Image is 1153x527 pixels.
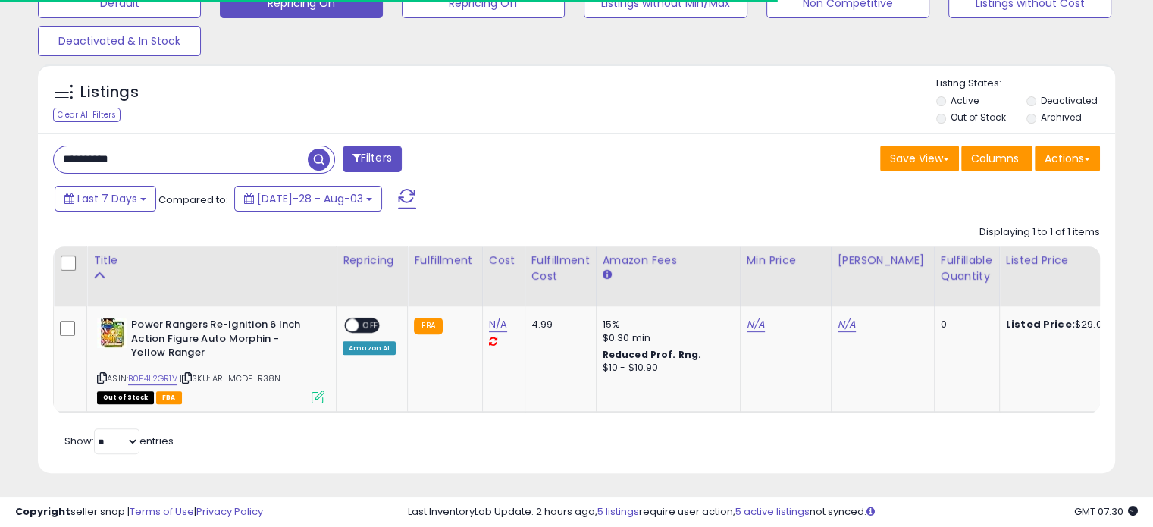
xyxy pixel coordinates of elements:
[951,94,979,107] label: Active
[880,146,959,171] button: Save View
[489,317,507,332] a: N/A
[38,26,201,56] button: Deactivated & In Stock
[603,362,728,375] div: $10 - $10.90
[97,391,154,404] span: All listings that are currently out of stock and unavailable for purchase on Amazon
[1040,94,1097,107] label: Deactivated
[97,318,324,402] div: ASIN:
[489,253,519,268] div: Cost
[735,504,810,519] a: 5 active listings
[343,253,401,268] div: Repricing
[597,504,639,519] a: 5 listings
[414,318,442,334] small: FBA
[93,253,330,268] div: Title
[747,317,765,332] a: N/A
[131,318,315,364] b: Power Rangers Re-Ignition 6 Inch Action Figure Auto Morphin - Yellow Ranger
[971,151,1019,166] span: Columns
[961,146,1032,171] button: Columns
[15,505,263,519] div: seller snap | |
[15,504,70,519] strong: Copyright
[941,253,993,284] div: Fulfillable Quantity
[130,504,194,519] a: Terms of Use
[1035,146,1100,171] button: Actions
[747,253,825,268] div: Min Price
[257,191,363,206] span: [DATE]-28 - Aug-03
[234,186,382,212] button: [DATE]-28 - Aug-03
[1006,253,1137,268] div: Listed Price
[1074,504,1138,519] span: 2025-08-11 07:30 GMT
[128,372,177,385] a: B0F4L2GR1V
[158,193,228,207] span: Compared to:
[180,372,280,384] span: | SKU: AR-MCDF-R38N
[531,318,584,331] div: 4.99
[97,318,127,348] img: 51K-vkzRLbL._SL40_.jpg
[359,319,383,332] span: OFF
[838,253,928,268] div: [PERSON_NAME]
[156,391,182,404] span: FBA
[77,191,137,206] span: Last 7 Days
[64,434,174,448] span: Show: entries
[531,253,590,284] div: Fulfillment Cost
[343,146,402,172] button: Filters
[603,318,728,331] div: 15%
[603,331,728,345] div: $0.30 min
[979,225,1100,240] div: Displaying 1 to 1 of 1 items
[941,318,988,331] div: 0
[1040,111,1081,124] label: Archived
[55,186,156,212] button: Last 7 Days
[343,341,396,355] div: Amazon AI
[1006,317,1075,331] b: Listed Price:
[414,253,475,268] div: Fulfillment
[838,317,856,332] a: N/A
[80,82,139,103] h5: Listings
[53,108,121,122] div: Clear All Filters
[1006,318,1132,331] div: $29.00
[936,77,1115,91] p: Listing States:
[951,111,1006,124] label: Out of Stock
[603,268,612,282] small: Amazon Fees.
[603,348,702,361] b: Reduced Prof. Rng.
[408,505,1138,519] div: Last InventoryLab Update: 2 hours ago, require user action, not synced.
[196,504,263,519] a: Privacy Policy
[603,253,734,268] div: Amazon Fees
